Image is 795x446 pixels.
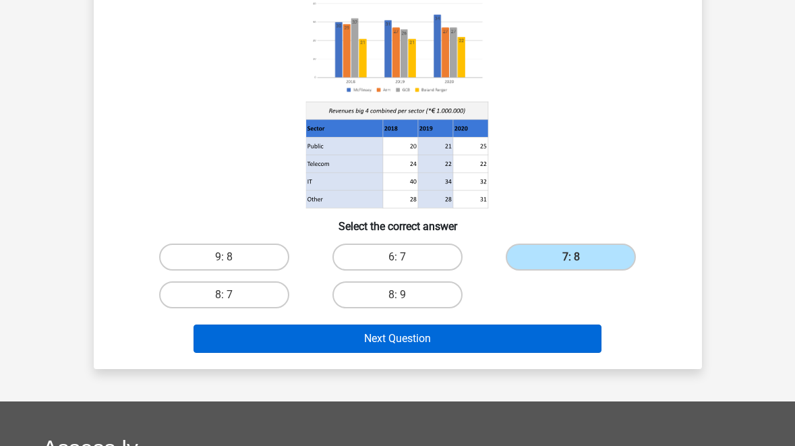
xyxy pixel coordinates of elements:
label: 9: 8 [159,244,289,271]
label: 7: 8 [506,244,636,271]
label: 8: 7 [159,281,289,308]
label: 8: 9 [332,281,463,308]
label: 6: 7 [332,244,463,271]
h6: Select the correct answer [115,209,680,233]
button: Next Question [194,325,601,353]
